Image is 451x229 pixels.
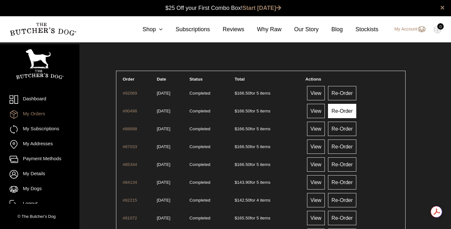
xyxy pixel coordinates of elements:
td: for 5 items [232,120,302,137]
span: $ [235,126,237,131]
a: Stockists [343,25,379,34]
td: for 5 items [232,209,302,226]
td: Completed [187,138,231,155]
span: $ [235,144,237,149]
time: [DATE] [157,109,170,113]
span: $ [235,216,237,220]
a: Start [DATE] [243,5,281,11]
span: $ [235,109,237,113]
span: 166.50 [235,109,250,113]
a: View [307,157,325,172]
a: Re-Order [328,86,356,100]
a: Blog [319,25,343,34]
img: TBD_Cart-Empty.png [434,25,441,34]
a: View [307,122,325,136]
span: 166.50 [235,91,250,96]
span: 166.50 [235,144,250,149]
div: 0 [437,23,444,30]
a: My Details [10,170,70,179]
span: $ [235,91,237,96]
td: Completed [187,191,231,209]
time: [DATE] [157,216,170,220]
time: [DATE] [157,198,170,203]
a: #92069 [123,91,137,96]
a: Payment Methods [10,155,70,164]
img: TBD_Portrait_Logo_White.png [16,49,64,79]
a: Re-Order [328,193,356,207]
time: [DATE] [157,162,170,167]
a: My Orders [10,110,70,119]
span: Total [235,77,244,82]
a: close [440,4,445,11]
a: Logout [10,200,70,209]
a: View [307,140,325,154]
a: View [307,211,325,225]
a: Why Raw [244,25,282,34]
a: My Addresses [10,140,70,149]
span: $ [235,162,237,167]
a: #90498 [123,109,137,113]
td: for 5 items [232,138,302,155]
td: for 5 items [232,84,302,102]
a: Shop [130,25,163,34]
td: for 5 items [232,174,302,191]
a: My Account [388,25,426,33]
a: View [307,193,325,207]
td: Completed [187,156,231,173]
span: 143.90 [235,180,250,185]
a: Dashboard [10,95,70,104]
a: Re-Order [328,211,356,225]
a: #81072 [123,216,137,220]
a: #84134 [123,180,137,185]
time: [DATE] [157,144,170,149]
span: 166.50 [235,162,250,167]
time: [DATE] [157,126,170,131]
a: Re-Order [328,157,356,172]
td: Completed [187,209,231,226]
span: $ [235,180,237,185]
a: #87033 [123,144,137,149]
span: Date [157,77,166,82]
span: 142.50 [235,198,250,203]
a: View [307,104,325,118]
td: Completed [187,120,231,137]
a: Re-Order [328,140,356,154]
time: [DATE] [157,180,170,185]
td: for 5 items [232,156,302,173]
td: for 5 items [232,102,302,119]
td: Completed [187,84,231,102]
a: My Subscriptions [10,125,70,134]
td: Completed [187,102,231,119]
a: Re-Order [328,104,356,118]
td: for 4 items [232,191,302,209]
a: Subscriptions [163,25,210,34]
a: Re-Order [328,122,356,136]
a: #88898 [123,126,137,131]
span: Actions [305,77,321,82]
a: #82215 [123,198,137,203]
time: [DATE] [157,91,170,96]
span: Status [189,77,203,82]
td: Completed [187,174,231,191]
a: Re-Order [328,175,356,190]
span: Order [123,77,134,82]
a: View [307,175,325,190]
span: 166.50 [235,126,250,131]
span: $ [235,198,237,203]
a: View [307,86,325,100]
a: My Dogs [10,185,70,194]
a: Reviews [210,25,244,34]
a: #85344 [123,162,137,167]
a: Our Story [282,25,319,34]
span: 165.50 [235,216,250,220]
